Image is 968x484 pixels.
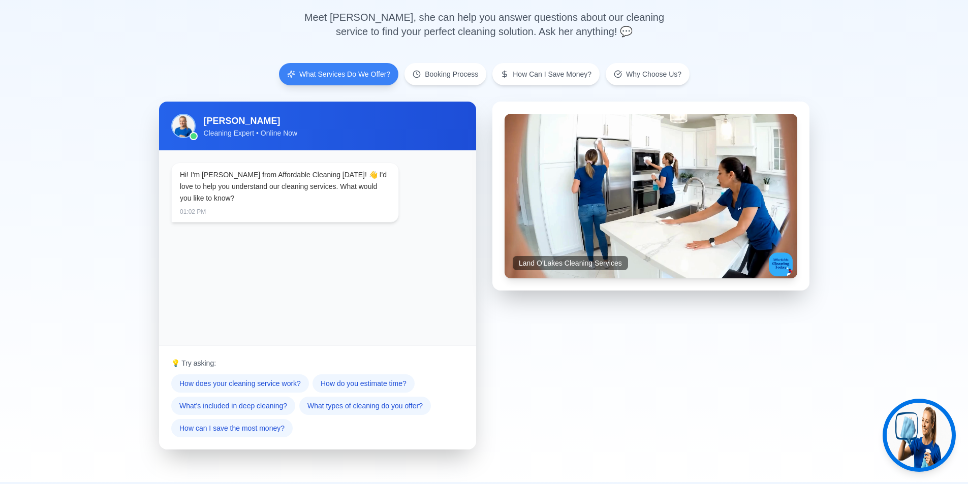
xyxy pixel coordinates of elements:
[299,397,431,415] button: What types of cleaning do you offer?
[425,69,478,79] span: Booking Process
[313,374,415,393] button: How do you estimate time?
[171,358,464,368] p: 💡 Try asking:
[180,169,390,204] div: Hi! I'm [PERSON_NAME] from Affordable Cleaning [DATE]! 👋 I'd love to help you understand our clea...
[887,403,952,468] img: Jen
[204,128,298,138] p: Cleaning Expert • Online Now
[626,69,681,79] span: Why Choose Us?
[278,63,398,85] button: What Services Do We Offer?
[299,69,390,79] span: What Services Do We Offer?
[404,63,486,85] button: Booking Process
[171,397,295,415] button: What's included in deep cleaning?
[883,399,956,472] button: Get help from Jen
[492,63,600,85] button: How Can I Save Money?
[171,419,293,437] button: How can I save the most money?
[289,10,679,39] p: Meet [PERSON_NAME], she can help you answer questions about our cleaning service to find your per...
[513,69,591,79] span: How Can I Save Money?
[180,208,390,216] div: 01:02 PM
[204,114,298,128] h3: [PERSON_NAME]
[513,256,628,270] div: Land O'Lakes Cleaning Services
[171,374,309,393] button: How does your cleaning service work?
[172,115,195,137] img: Jen
[606,63,690,85] button: Why Choose Us?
